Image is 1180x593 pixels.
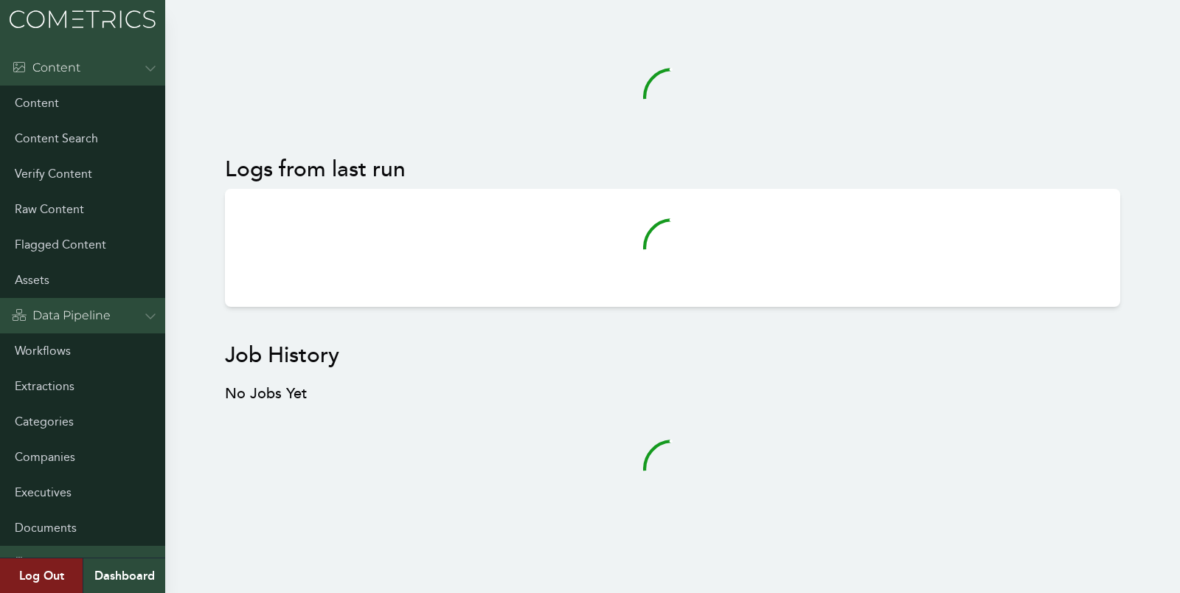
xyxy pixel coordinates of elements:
svg: audio-loading [643,68,702,127]
a: Dashboard [83,558,165,593]
h2: Job History [225,342,1120,369]
svg: audio-loading [643,440,702,499]
h3: No Jobs Yet [225,384,1120,404]
div: Admin [12,555,72,572]
div: Content [12,59,80,77]
div: Data Pipeline [12,307,111,325]
h2: Logs from last run [225,156,1120,183]
svg: audio-loading [643,218,702,277]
